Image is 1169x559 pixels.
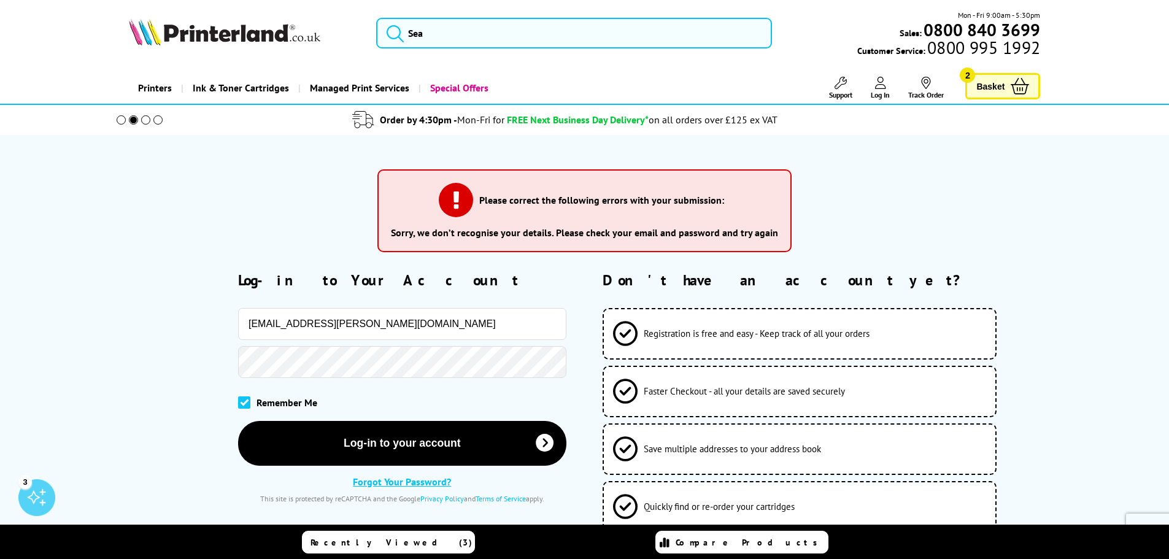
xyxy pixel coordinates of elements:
a: Terms of Service [476,494,526,503]
span: Support [829,90,852,99]
span: Order by 4:30pm - [380,114,504,126]
span: Registration is free and easy - Keep track of all your orders [644,328,870,339]
a: Managed Print Services [298,72,419,104]
a: Log In [871,77,890,99]
input: Email [238,308,566,340]
a: Privacy Policy [420,494,464,503]
li: modal_delivery [100,109,1031,131]
a: Support [829,77,852,99]
button: Log-in to your account [238,421,566,466]
div: This site is protected by reCAPTCHA and the Google and apply. [238,494,566,503]
span: Sales: [900,27,922,39]
h2: Don't have an account yet? [603,271,1040,290]
a: Recently Viewed (3) [302,531,475,553]
span: FREE Next Business Day Delivery* [507,114,649,126]
b: 0800 840 3699 [924,18,1040,41]
span: Faster Checkout - all your details are saved securely [644,385,845,397]
li: Sorry, we don’t recognise your details. Please check your email and password and try again [391,226,778,239]
span: 2 [960,67,975,83]
a: Ink & Toner Cartridges [181,72,298,104]
h2: Log-in to Your Account [238,271,566,290]
span: Quickly find or re-order your cartridges [644,501,795,512]
span: Mon - Fri 9:00am - 5:30pm [958,9,1040,21]
a: Printers [129,72,181,104]
a: Forgot Your Password? [353,476,451,488]
a: Track Order [908,77,944,99]
span: Save multiple addresses to your address book [644,443,821,455]
span: Ink & Toner Cartridges [193,72,289,104]
a: Special Offers [419,72,498,104]
span: Basket [976,78,1005,94]
a: Printerland Logo [129,18,361,48]
span: Compare Products [676,537,824,548]
span: Mon-Fri for [457,114,504,126]
a: 0800 840 3699 [922,24,1040,36]
div: on all orders over £125 ex VAT [649,114,777,126]
span: Recently Viewed (3) [311,537,473,548]
span: 0800 995 1992 [925,42,1040,53]
span: Remember Me [257,396,317,409]
div: 3 [18,475,32,488]
a: Basket 2 [965,73,1040,99]
span: Log In [871,90,890,99]
a: Compare Products [655,531,828,553]
span: Customer Service: [857,42,1040,56]
h3: Please correct the following errors with your submission: [479,194,724,206]
img: Printerland Logo [129,18,320,45]
input: Sea [376,18,772,48]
